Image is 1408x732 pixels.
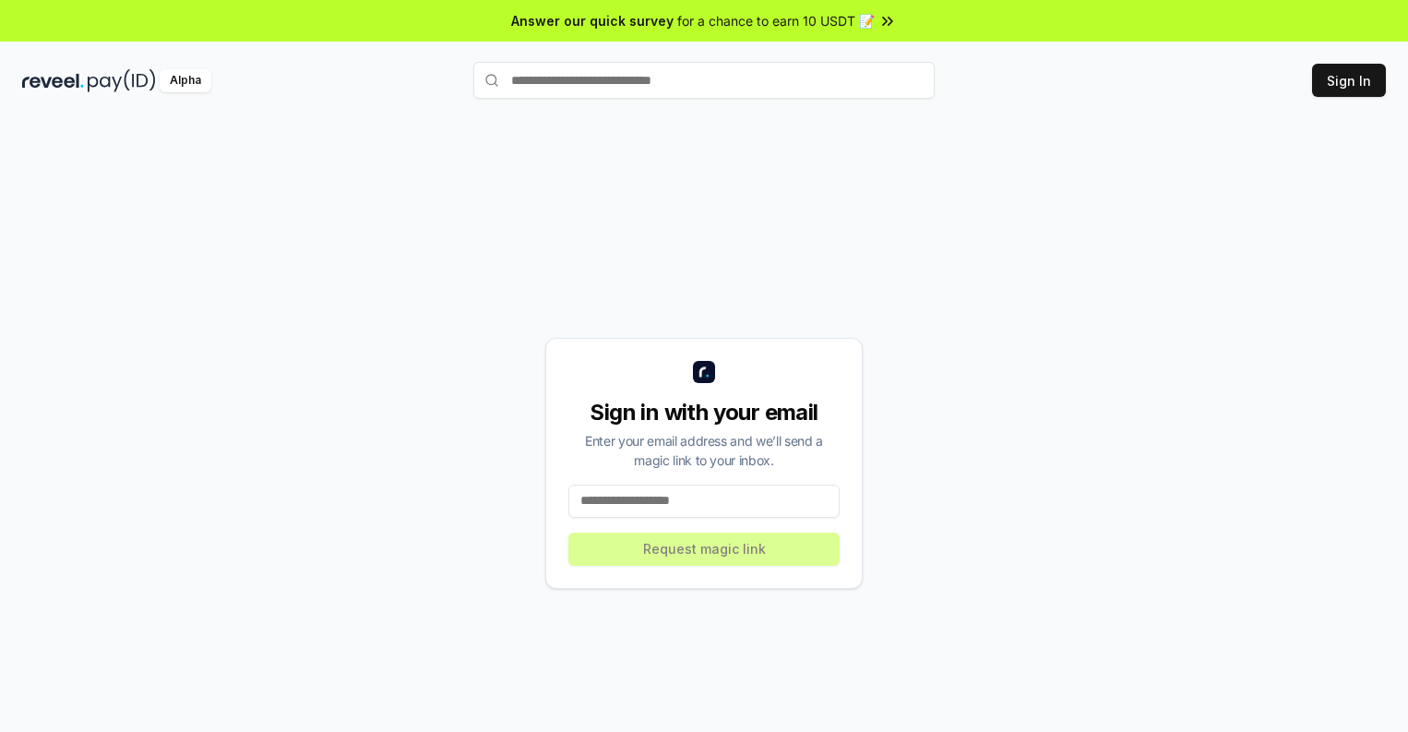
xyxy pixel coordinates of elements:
[511,11,674,30] span: Answer our quick survey
[160,69,211,92] div: Alpha
[88,69,156,92] img: pay_id
[22,69,84,92] img: reveel_dark
[677,11,875,30] span: for a chance to earn 10 USDT 📝
[693,361,715,383] img: logo_small
[568,431,840,470] div: Enter your email address and we’ll send a magic link to your inbox.
[568,398,840,427] div: Sign in with your email
[1312,64,1386,97] button: Sign In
